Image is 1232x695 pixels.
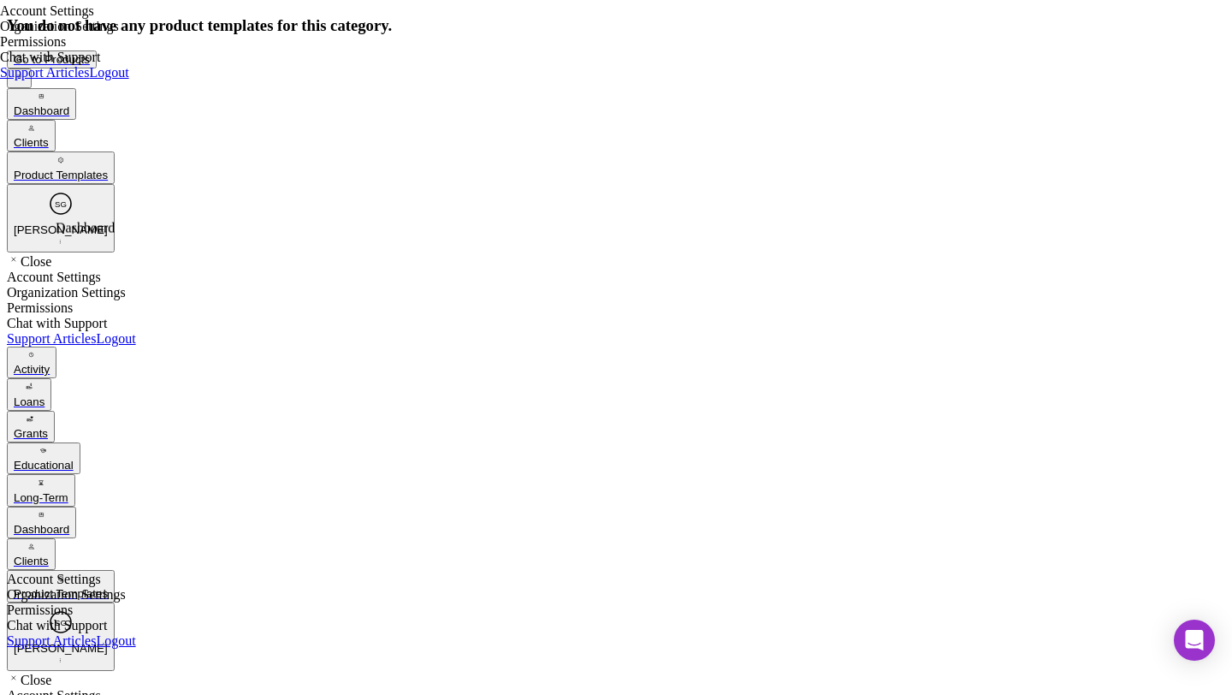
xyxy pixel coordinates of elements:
button: Long-Term [7,474,75,506]
div: Product Templates [14,169,108,181]
div: Clients [14,555,49,567]
div: Permissions [7,300,1225,316]
div: Educational [14,459,74,472]
a: Dashboard [7,507,1225,538]
a: Activity [7,347,1225,378]
a: Support Articles [7,331,96,346]
div: [PERSON_NAME] [14,223,108,236]
button: Clients [7,120,56,151]
div: Long-Term [14,491,68,504]
a: Educational [7,443,1225,474]
button: Product Templates [7,151,115,183]
button: Educational [7,443,80,474]
div: Organization Settings [7,285,1225,300]
div: Grants [14,427,48,440]
a: Clients [7,120,1225,151]
button: Activity [7,347,56,378]
button: Clients [7,538,56,570]
div: Account Settings [7,572,136,587]
div: Loans [14,395,44,408]
button: Dashboard [7,507,76,538]
div: Close [7,671,1225,688]
a: Long-Term [7,474,1225,506]
a: Support Articles [7,633,96,648]
div: Activity [14,363,50,376]
div: Permissions [7,603,136,618]
div: Close [7,252,1225,270]
h3: You do not have any product templates for this category. [7,16,1225,35]
div: Dashboard [14,104,69,117]
button: Dashboard [7,88,76,120]
a: Product Templates [7,570,1225,602]
div: Dashboard [56,221,115,236]
a: Product Templates [7,151,1225,183]
div: Dashboard [14,523,69,536]
a: Go to Products [7,50,1225,68]
a: Dashboard [7,88,1225,120]
div: Open Intercom Messenger [1174,620,1215,661]
a: Grants [7,411,1225,443]
button: Grants [7,411,55,443]
div: Chat with Support [7,316,1225,331]
div: Organization Settings [7,587,136,603]
a: Logout [96,331,135,346]
div: Chat with Support [7,618,136,633]
a: Logout [89,65,128,80]
button: Product Templates [7,570,115,602]
a: Clients [7,538,1225,570]
a: Logout [96,633,135,648]
button: SG[PERSON_NAME] [7,184,115,252]
div: Account Settings [7,270,1225,285]
div: Clients [14,136,49,149]
a: Loans [7,378,1225,410]
button: Loans [7,378,51,410]
text: SG [55,199,67,208]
